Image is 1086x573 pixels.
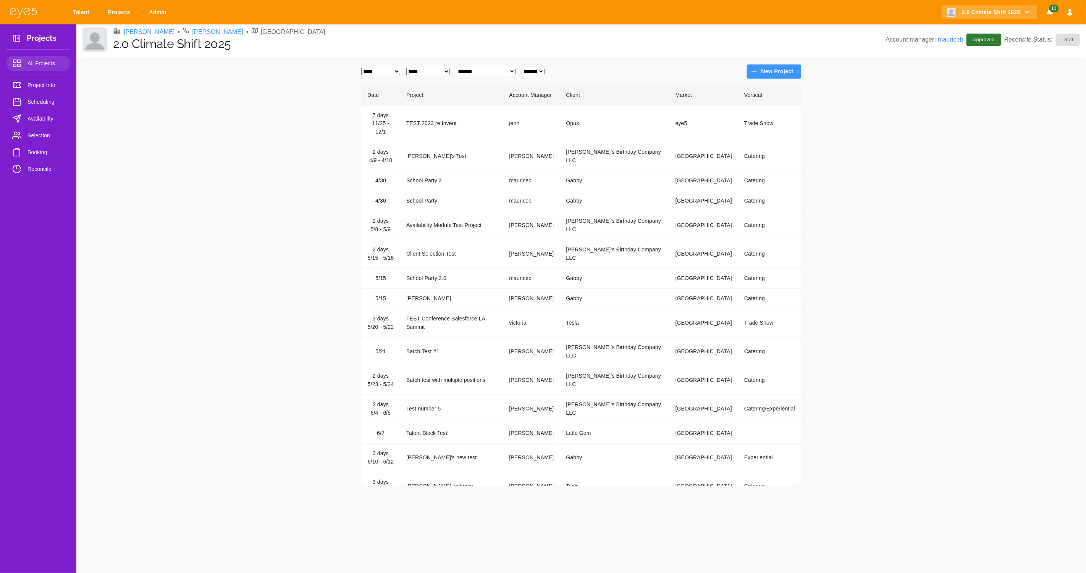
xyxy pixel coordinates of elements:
td: Tesla [560,472,669,501]
td: [PERSON_NAME] [503,443,560,472]
div: 5/23 - 5/24 [367,380,394,389]
td: Batch test with multiple positions [400,366,503,394]
td: School Party 2 [400,171,503,191]
td: Gabby [560,269,669,289]
td: [PERSON_NAME]'s Birthday Company LLC [560,366,669,394]
a: Talent [68,5,97,19]
p: Account manager: [886,35,963,44]
div: 3 days [367,315,394,323]
button: 2.0 Climate Shift 2025 [942,5,1037,19]
td: Experiential [738,443,801,472]
td: Catering [738,191,801,211]
td: Gabby [560,171,669,191]
th: Account Manager [503,85,560,106]
p: Reconcile Status: [1004,34,1080,46]
td: Catering [738,289,801,309]
th: Client [560,85,669,106]
div: 3 days [367,478,394,486]
div: 6/10 - 6/12 [367,458,394,466]
img: eye5 [9,7,37,18]
td: victoria [503,309,560,338]
td: mauriceb [503,171,560,191]
td: [PERSON_NAME] [503,289,560,309]
span: Reconcile [27,164,64,174]
span: Approved [968,36,999,43]
td: School Party 2.0 [400,269,503,289]
td: Little Gem [560,423,669,443]
div: 5/15 [367,295,394,303]
span: 10 [1049,5,1059,12]
td: [PERSON_NAME]'s Birthday Company LLC [560,240,669,269]
span: All Projects [27,59,64,68]
td: [PERSON_NAME]'s Birthday Company LLC [560,142,669,171]
a: Admin [144,5,174,19]
td: [GEOGRAPHIC_DATA] [669,211,738,240]
td: Batch Test #1 [400,338,503,366]
a: [PERSON_NAME] [192,27,243,37]
span: Selection [27,131,64,140]
td: [GEOGRAPHIC_DATA] [669,191,738,211]
a: Availability [6,111,70,126]
div: 5/15 - 5/16 [367,254,394,262]
td: [PERSON_NAME] [503,394,560,423]
td: mauriceb [503,191,560,211]
td: [PERSON_NAME] [503,472,560,501]
td: Test number 5 [400,394,503,423]
div: 11/25 - 12/1 [367,119,394,136]
div: 4/9 - 4/10 [367,156,394,165]
td: Gabby [560,443,669,472]
td: School Party [400,191,503,211]
td: [PERSON_NAME] [503,366,560,394]
td: [GEOGRAPHIC_DATA] [669,423,738,443]
a: Projects [103,5,138,19]
td: Catering [738,142,801,171]
td: Gabby [560,191,669,211]
div: 5/20 - 5/22 [367,323,394,332]
th: Vertical [738,85,801,106]
td: Client Selection Test [400,240,503,269]
h1: 2.0 Climate Shift 2025 [113,37,886,51]
div: 2 days [367,372,394,380]
td: Tesla [560,309,669,338]
td: [PERSON_NAME]'s Test [400,142,503,171]
td: eye5 [669,105,738,142]
div: 6/7 [367,429,394,438]
span: Booking [27,148,64,157]
td: [PERSON_NAME]'s Birthday Company LLC [560,394,669,423]
td: Catering [738,338,801,366]
th: Date [361,85,400,106]
td: [GEOGRAPHIC_DATA] [669,443,738,472]
td: jenn [503,105,560,142]
span: Project Info [27,80,64,90]
p: [GEOGRAPHIC_DATA] [261,27,325,37]
div: 2 days [367,217,394,225]
td: Opus [560,105,669,142]
div: 5/8 - 5/9 [367,225,394,234]
td: [GEOGRAPHIC_DATA] [669,394,738,423]
div: 5/15 [367,274,394,283]
li: • [246,27,249,37]
div: 2 days [367,401,394,409]
td: [PERSON_NAME] [503,240,560,269]
div: 6/4 - 6/5 [367,409,394,417]
td: Catering [738,171,801,191]
td: Catering [738,366,801,394]
a: [PERSON_NAME] [124,27,175,37]
td: [GEOGRAPHIC_DATA] [669,240,738,269]
button: Notifications [1043,5,1057,19]
div: 2 days [367,148,394,156]
td: [PERSON_NAME]'s Birthday Company LLC [560,338,669,366]
td: [PERSON_NAME]'s new test [400,443,503,472]
a: mauriceb [938,36,963,43]
div: 2 days [367,246,394,254]
div: 7 days [367,111,394,120]
td: [GEOGRAPHIC_DATA] [669,309,738,338]
a: Project Info [6,77,70,93]
a: Scheduling [6,94,70,109]
td: [PERSON_NAME] [503,423,560,443]
a: Selection [6,128,70,143]
td: TEST Conference Salesforce LA Summit [400,309,503,338]
img: Client logo [947,8,956,17]
button: New Project [747,64,801,79]
td: [GEOGRAPHIC_DATA] [669,338,738,366]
